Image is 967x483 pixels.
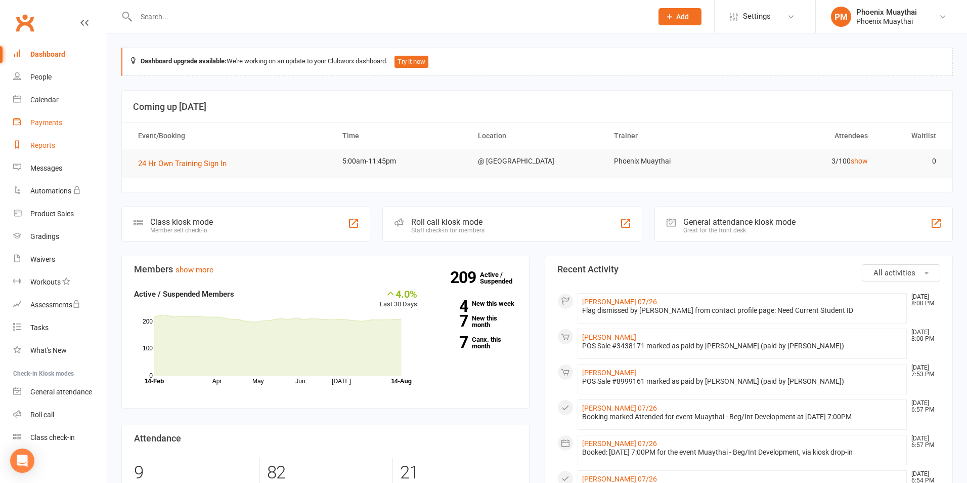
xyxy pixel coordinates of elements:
[582,369,636,377] a: [PERSON_NAME]
[13,339,107,362] a: What's New
[138,157,234,170] button: 24 Hr Own Training Sign In
[676,13,689,21] span: Add
[13,248,107,271] a: Waivers
[831,7,851,27] div: PM
[741,123,877,149] th: Attendees
[877,123,945,149] th: Waitlist
[394,56,428,68] button: Try it now
[30,164,62,172] div: Messages
[134,433,517,444] h3: Attendance
[13,134,107,157] a: Reports
[906,400,940,413] time: [DATE] 6:57 PM
[133,10,645,24] input: Search...
[13,203,107,225] a: Product Sales
[480,264,524,292] a: 209Active / Suspended
[30,346,67,354] div: What's New
[12,10,37,35] a: Clubworx
[30,96,59,104] div: Calendar
[141,57,227,65] strong: Dashboard upgrade available:
[469,149,605,173] td: @ [GEOGRAPHIC_DATA]
[658,8,701,25] button: Add
[743,5,771,28] span: Settings
[873,268,915,277] span: All activities
[605,123,741,149] th: Trainer
[411,217,485,227] div: Roll call kiosk mode
[13,89,107,111] a: Calendar
[432,335,468,350] strong: 7
[582,377,902,386] div: POS Sale #8999161 marked as paid by [PERSON_NAME] (paid by [PERSON_NAME])
[557,264,940,274] h3: Recent Activity
[13,316,107,339] a: Tasks
[30,232,59,240] div: Gradings
[13,43,107,66] a: Dashboard
[13,66,107,89] a: People
[877,149,945,173] td: 0
[683,227,796,234] div: Great for the front desk
[30,50,65,58] div: Dashboard
[432,313,468,329] strong: 7
[582,298,657,306] a: [PERSON_NAME] 07/26
[582,475,657,483] a: [PERSON_NAME] 07/26
[333,123,469,149] th: Time
[906,294,940,307] time: [DATE] 8:00 PM
[121,48,953,76] div: We're working on an update to your Clubworx dashboard.
[133,102,941,112] h3: Coming up [DATE]
[129,123,333,149] th: Event/Booking
[134,290,234,299] strong: Active / Suspended Members
[432,299,468,314] strong: 4
[30,210,74,218] div: Product Sales
[582,439,657,448] a: [PERSON_NAME] 07/26
[30,433,75,441] div: Class check-in
[30,324,49,332] div: Tasks
[333,149,469,173] td: 5:00am-11:45pm
[30,73,52,81] div: People
[13,225,107,248] a: Gradings
[856,17,917,26] div: Phoenix Muaythai
[906,435,940,449] time: [DATE] 6:57 PM
[582,342,902,350] div: POS Sale #3438171 marked as paid by [PERSON_NAME] (paid by [PERSON_NAME])
[138,159,227,168] span: 24 Hr Own Training Sign In
[862,264,940,281] button: All activities
[30,411,54,419] div: Roll call
[10,449,34,473] div: Open Intercom Messenger
[134,264,517,274] h3: Members
[13,404,107,426] a: Roll call
[450,270,480,285] strong: 209
[380,288,417,299] div: 4.0%
[13,180,107,203] a: Automations
[13,157,107,180] a: Messages
[432,300,517,307] a: 4New this week
[30,255,55,263] div: Waivers
[175,265,213,274] a: show more
[683,217,796,227] div: General attendance kiosk mode
[13,294,107,316] a: Assessments
[13,426,107,449] a: Class kiosk mode
[30,187,71,195] div: Automations
[150,217,213,227] div: Class kiosk mode
[582,404,657,412] a: [PERSON_NAME] 07/26
[30,118,62,127] div: Payments
[13,271,107,294] a: Workouts
[13,111,107,134] a: Payments
[856,8,917,17] div: Phoenix Muaythai
[432,315,517,328] a: 7New this month
[432,336,517,349] a: 7Canx. this month
[469,123,605,149] th: Location
[582,448,902,457] div: Booked: [DATE] 7:00PM for the event Muaythai - Beg/Int Development, via kiosk drop-in
[30,141,55,149] div: Reports
[13,381,107,404] a: General attendance kiosk mode
[741,149,877,173] td: 3/100
[30,388,92,396] div: General attendance
[906,365,940,378] time: [DATE] 7:53 PM
[30,278,61,286] div: Workouts
[605,149,741,173] td: Phoenix Muaythai
[851,157,868,165] a: show
[582,306,902,315] div: Flag dismissed by [PERSON_NAME] from contact profile page: Need Current Student ID
[150,227,213,234] div: Member self check-in
[30,301,80,309] div: Assessments
[411,227,485,234] div: Staff check-in for members
[582,333,636,341] a: [PERSON_NAME]
[906,329,940,342] time: [DATE] 8:00 PM
[380,288,417,310] div: Last 30 Days
[582,413,902,421] div: Booking marked Attended for event Muaythai - Beg/Int Development at [DATE] 7:00PM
